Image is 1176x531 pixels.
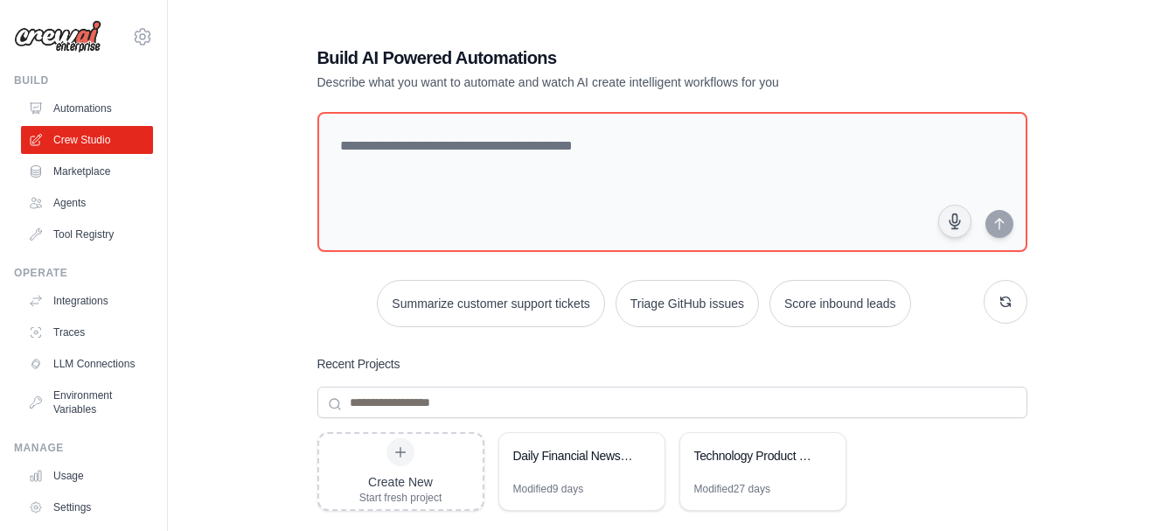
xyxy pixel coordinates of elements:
button: Get new suggestions [984,280,1027,324]
a: Environment Variables [21,381,153,423]
div: Manage [14,441,153,455]
button: Summarize customer support tickets [377,280,604,327]
div: Modified 27 days [694,482,770,496]
a: Usage [21,462,153,490]
button: Score inbound leads [769,280,911,327]
img: Logo [14,20,101,53]
div: Build [14,73,153,87]
button: Click to speak your automation idea [938,205,971,238]
a: Automations [21,94,153,122]
a: Integrations [21,287,153,315]
a: Marketplace [21,157,153,185]
button: Triage GitHub issues [616,280,759,327]
h1: Build AI Powered Automations [317,45,905,70]
p: Describe what you want to automate and watch AI create intelligent workflows for you [317,73,905,91]
div: Start fresh project [359,491,442,505]
div: Technology Product Research Automation [694,447,814,465]
a: Settings [21,493,153,521]
a: Agents [21,189,153,217]
div: Daily Financial Newsletter Generator [513,447,633,465]
div: Operate [14,266,153,280]
div: Modified 9 days [513,482,584,496]
a: Traces [21,318,153,346]
div: Create New [359,473,442,491]
h3: Recent Projects [317,355,400,373]
a: Tool Registry [21,220,153,248]
a: LLM Connections [21,350,153,378]
a: Crew Studio [21,126,153,154]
